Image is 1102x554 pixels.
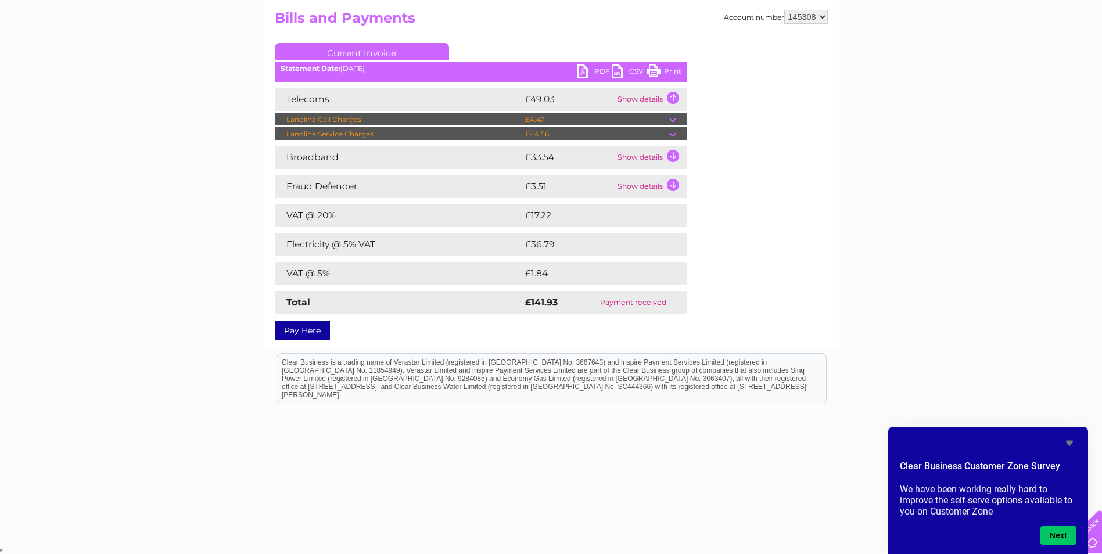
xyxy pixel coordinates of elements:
[275,127,522,141] td: Landline Service Charges
[1064,49,1091,58] a: Log out
[615,88,687,111] td: Show details
[724,10,828,24] div: Account number
[277,6,826,56] div: Clear Business is a trading name of Verastar Limited (registered in [GEOGRAPHIC_DATA] No. 3667643...
[647,64,681,81] a: Print
[275,88,522,111] td: Telecoms
[898,49,920,58] a: Water
[522,175,615,198] td: £3.51
[615,175,687,198] td: Show details
[275,262,522,285] td: VAT @ 5%
[522,204,662,227] td: £17.22
[579,291,687,314] td: Payment received
[1040,526,1076,545] button: Next question
[522,262,659,285] td: £1.84
[900,484,1076,517] p: We have been working really hard to improve the self-serve options available to you on Customer Zone
[275,113,522,127] td: Landline Call Charges
[286,297,310,308] strong: Total
[927,49,952,58] a: Energy
[275,204,522,227] td: VAT @ 20%
[900,459,1076,479] h2: Clear Business Customer Zone Survey
[281,64,340,73] b: Statement Date:
[275,10,828,32] h2: Bills and Payments
[275,175,522,198] td: Fraud Defender
[275,233,522,256] td: Electricity @ 5% VAT
[522,233,664,256] td: £36.79
[522,146,615,169] td: £33.54
[275,43,449,60] a: Current Invoice
[883,6,963,20] a: 0333 014 3131
[1025,49,1053,58] a: Contact
[275,64,687,73] div: [DATE]
[38,30,98,66] img: logo.png
[1062,436,1076,450] button: Hide survey
[525,297,558,308] strong: £141.93
[522,88,615,111] td: £49.03
[577,64,612,81] a: PDF
[615,146,687,169] td: Show details
[522,113,669,127] td: £4.47
[1001,49,1018,58] a: Blog
[612,64,647,81] a: CSV
[275,146,522,169] td: Broadband
[959,49,994,58] a: Telecoms
[275,321,330,340] a: Pay Here
[900,436,1076,545] div: Clear Business Customer Zone Survey
[522,127,669,141] td: £44.56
